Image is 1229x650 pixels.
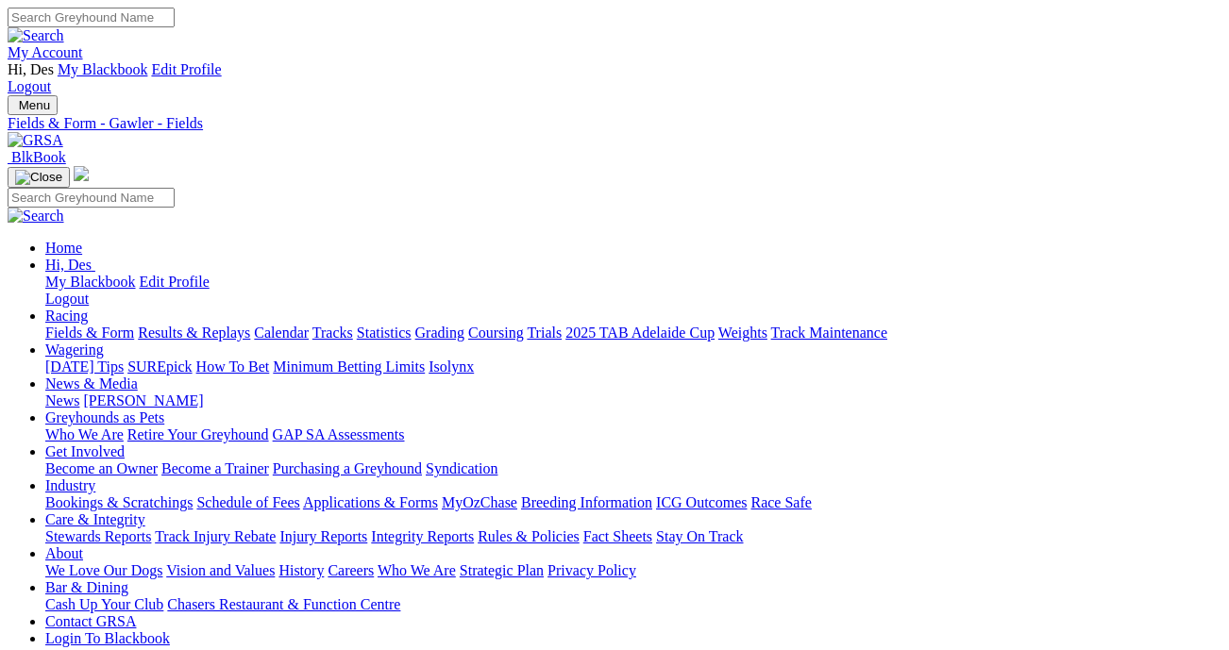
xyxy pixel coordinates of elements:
[45,596,163,612] a: Cash Up Your Club
[442,494,517,510] a: MyOzChase
[312,325,353,341] a: Tracks
[45,545,83,561] a: About
[478,528,580,544] a: Rules & Policies
[45,443,125,459] a: Get Involved
[45,325,1221,342] div: Racing
[155,528,276,544] a: Track Injury Rebate
[45,630,170,646] a: Login To Blackbook
[45,426,1221,443] div: Greyhounds as Pets
[45,562,162,578] a: We Love Our Dogs
[15,170,62,185] img: Close
[45,274,136,290] a: My Blackbook
[45,613,136,629] a: Contact GRSA
[45,257,95,273] a: Hi, Des
[279,528,367,544] a: Injury Reports
[303,494,438,510] a: Applications & Forms
[8,27,64,44] img: Search
[8,95,58,115] button: Toggle navigation
[254,325,309,341] a: Calendar
[45,308,88,324] a: Racing
[45,409,164,425] a: Greyhounds as Pets
[426,460,497,476] a: Syndication
[161,460,269,476] a: Become a Trainer
[19,98,50,112] span: Menu
[771,325,887,341] a: Track Maintenance
[196,494,299,510] a: Schedule of Fees
[750,494,811,510] a: Race Safe
[45,494,1221,511] div: Industry
[521,494,652,510] a: Breeding Information
[8,149,66,165] a: BlkBook
[547,562,636,578] a: Privacy Policy
[468,325,524,341] a: Coursing
[278,562,324,578] a: History
[378,562,456,578] a: Who We Are
[357,325,412,341] a: Statistics
[127,358,192,375] a: SUREpick
[460,562,544,578] a: Strategic Plan
[45,460,158,476] a: Become an Owner
[45,477,95,493] a: Industry
[8,188,175,208] input: Search
[83,392,203,408] a: [PERSON_NAME]
[273,460,422,476] a: Purchasing a Greyhound
[45,562,1221,579] div: About
[273,426,405,442] a: GAP SA Assessments
[371,528,474,544] a: Integrity Reports
[74,166,89,181] img: logo-grsa-white.png
[45,596,1221,613] div: Bar & Dining
[45,494,193,510] a: Bookings & Scratchings
[166,562,275,578] a: Vision and Values
[656,528,743,544] a: Stay On Track
[45,460,1221,477] div: Get Involved
[45,358,124,375] a: [DATE] Tips
[167,596,400,612] a: Chasers Restaurant & Function Centre
[45,358,1221,375] div: Wagering
[45,528,1221,545] div: Care & Integrity
[45,579,128,595] a: Bar & Dining
[11,149,66,165] span: BlkBook
[273,358,425,375] a: Minimum Betting Limits
[45,274,1221,308] div: Hi, Des
[718,325,767,341] a: Weights
[45,375,138,392] a: News & Media
[151,61,221,77] a: Edit Profile
[138,325,250,341] a: Results & Replays
[127,426,269,442] a: Retire Your Greyhound
[8,44,83,60] a: My Account
[140,274,210,290] a: Edit Profile
[527,325,562,341] a: Trials
[196,358,270,375] a: How To Bet
[8,132,63,149] img: GRSA
[8,167,70,188] button: Toggle navigation
[45,291,89,307] a: Logout
[8,78,51,94] a: Logout
[45,257,92,273] span: Hi, Des
[565,325,715,341] a: 2025 TAB Adelaide Cup
[656,494,747,510] a: ICG Outcomes
[45,392,1221,409] div: News & Media
[45,342,104,358] a: Wagering
[45,528,151,544] a: Stewards Reports
[583,528,652,544] a: Fact Sheets
[45,325,134,341] a: Fields & Form
[429,358,474,375] a: Isolynx
[45,392,79,408] a: News
[8,115,1221,132] a: Fields & Form - Gawler - Fields
[45,426,124,442] a: Who We Are
[8,61,54,77] span: Hi, Des
[58,61,148,77] a: My Blackbook
[45,240,82,256] a: Home
[415,325,464,341] a: Grading
[45,511,145,527] a: Care & Integrity
[328,562,374,578] a: Careers
[8,61,1221,95] div: My Account
[8,208,64,225] img: Search
[8,8,175,27] input: Search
